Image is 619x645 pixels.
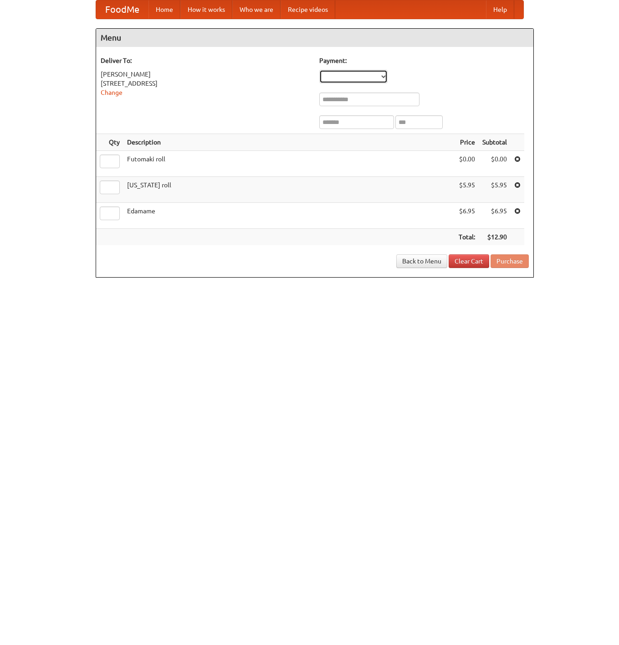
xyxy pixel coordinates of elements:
a: Recipe videos [281,0,335,19]
div: [STREET_ADDRESS] [101,79,310,88]
th: Price [455,134,479,151]
a: How it works [180,0,232,19]
th: Subtotal [479,134,511,151]
a: Change [101,89,123,96]
td: $6.95 [479,203,511,229]
th: Qty [96,134,123,151]
h5: Payment: [319,56,529,65]
h5: Deliver To: [101,56,310,65]
a: Clear Cart [449,254,489,268]
th: $12.90 [479,229,511,246]
a: Help [486,0,514,19]
a: Home [148,0,180,19]
a: Back to Menu [396,254,447,268]
button: Purchase [491,254,529,268]
h4: Menu [96,29,533,47]
td: $0.00 [455,151,479,177]
td: Futomaki roll [123,151,455,177]
td: Edamame [123,203,455,229]
th: Total: [455,229,479,246]
td: $5.95 [455,177,479,203]
td: $5.95 [479,177,511,203]
td: $0.00 [479,151,511,177]
td: $6.95 [455,203,479,229]
div: [PERSON_NAME] [101,70,310,79]
th: Description [123,134,455,151]
a: Who we are [232,0,281,19]
a: FoodMe [96,0,148,19]
td: [US_STATE] roll [123,177,455,203]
